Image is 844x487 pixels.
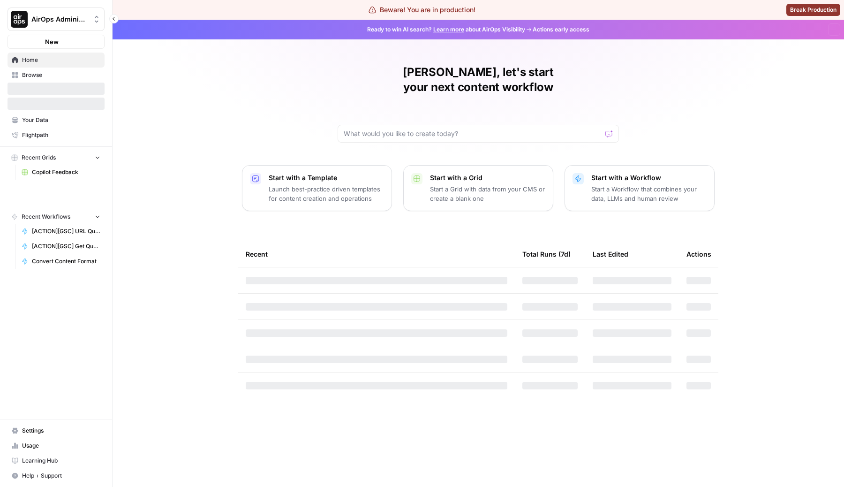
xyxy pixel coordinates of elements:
[403,165,553,211] button: Start with a GridStart a Grid with data from your CMS or create a blank one
[367,25,525,34] span: Ready to win AI search? about AirOps Visibility
[369,5,475,15] div: Beware! You are in production!
[269,173,384,183] p: Start with a Template
[790,6,836,14] span: Break Production
[246,241,507,267] div: Recent
[8,35,105,49] button: New
[338,65,619,95] h1: [PERSON_NAME], let's start your next content workflow
[32,242,100,251] span: [ACTION][GSC] Get Query Page Performance Breakdown
[32,227,100,236] span: [ACTION][GSC] URL Queries
[593,241,628,267] div: Last Edited
[8,151,105,165] button: Recent Grids
[269,184,384,203] p: Launch best-practice driven templates for content creation and operations
[591,184,707,203] p: Start a Workflow that combines your data, LLMs and human review
[22,426,100,435] span: Settings
[591,173,707,183] p: Start with a Workflow
[22,131,100,139] span: Flightpath
[22,71,100,79] span: Browse
[430,184,545,203] p: Start a Grid with data from your CMS or create a blank one
[22,116,100,124] span: Your Data
[8,438,105,453] a: Usage
[32,168,100,176] span: Copilot Feedback
[8,53,105,68] a: Home
[686,241,711,267] div: Actions
[565,165,715,211] button: Start with a WorkflowStart a Workflow that combines your data, LLMs and human review
[22,56,100,64] span: Home
[8,8,105,31] button: Workspace: AirOps Administrative
[11,11,28,28] img: AirOps Administrative Logo
[242,165,392,211] button: Start with a TemplateLaunch best-practice driven templates for content creation and operations
[8,68,105,83] a: Browse
[22,153,56,162] span: Recent Grids
[45,37,59,46] span: New
[17,224,105,239] a: [ACTION][GSC] URL Queries
[344,129,602,138] input: What would you like to create today?
[8,453,105,468] a: Learning Hub
[433,26,464,33] a: Learn more
[533,25,589,34] span: Actions early access
[522,241,571,267] div: Total Runs (7d)
[32,257,100,266] span: Convert Content Format
[17,239,105,254] a: [ACTION][GSC] Get Query Page Performance Breakdown
[8,128,105,143] a: Flightpath
[8,468,105,483] button: Help + Support
[430,173,545,183] p: Start with a Grid
[786,4,840,16] button: Break Production
[8,210,105,224] button: Recent Workflows
[17,165,105,180] a: Copilot Feedback
[22,472,100,480] span: Help + Support
[17,254,105,269] a: Convert Content Format
[22,441,100,450] span: Usage
[31,15,88,24] span: AirOps Administrative
[22,213,70,221] span: Recent Workflows
[22,457,100,465] span: Learning Hub
[8,423,105,438] a: Settings
[8,113,105,128] a: Your Data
